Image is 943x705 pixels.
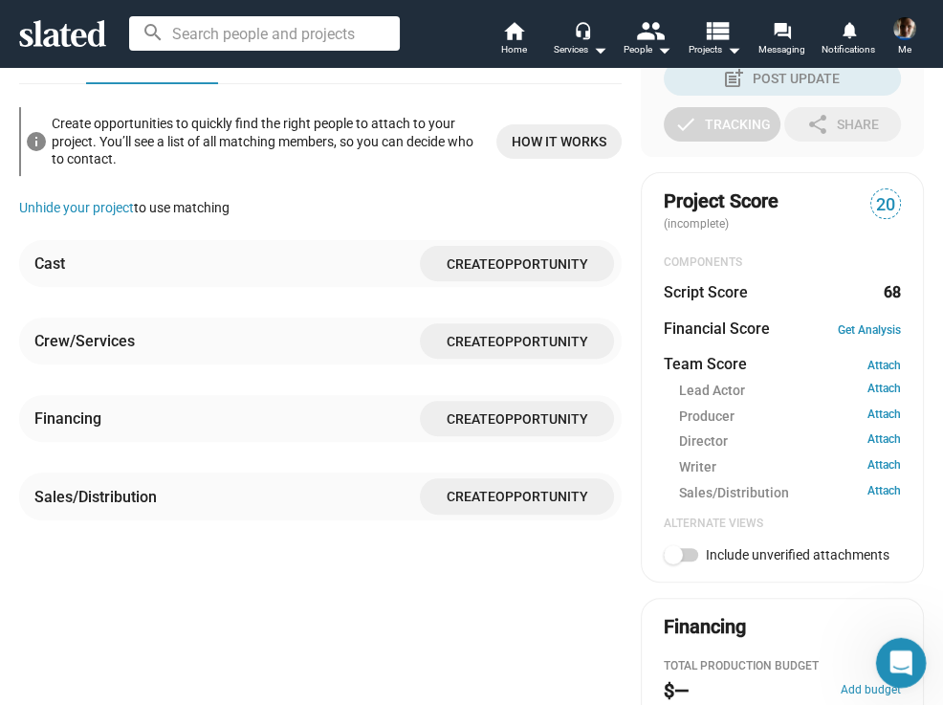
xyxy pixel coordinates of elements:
[652,38,675,61] mat-icon: arrow_drop_down
[624,38,671,61] div: People
[447,411,495,427] span: Create
[39,479,320,519] div: How to write a strong filmmaker statement
[898,38,911,61] span: Me
[806,113,829,136] mat-icon: share
[758,38,805,61] span: Messaging
[664,188,779,214] span: Project Score
[39,435,155,455] span: Search for help
[664,61,901,96] button: Post Update
[496,124,622,159] a: More Info about opportunities
[39,351,319,371] div: Send us a message
[822,38,875,61] span: Notifications
[588,38,611,61] mat-icon: arrow_drop_down
[34,253,65,274] div: Cast
[34,408,101,429] div: Financing
[838,323,901,337] a: Get Analysis
[664,282,748,302] dt: Script Score
[841,683,901,698] button: Add budget
[303,577,334,590] span: Help
[867,458,901,476] a: Attach
[25,130,48,153] mat-icon: info
[39,371,319,391] div: We typically reply within 2 hours
[495,256,588,272] span: Opportunity
[871,192,900,218] span: 20
[480,19,547,61] a: Home
[420,323,614,359] button: CreateOpportunity
[876,638,927,689] iframe: Intercom live chat
[420,401,614,436] button: CreateOpportunity
[882,13,928,63] button: Iain McCaigMe
[447,334,495,349] span: Create
[85,289,196,309] div: [PERSON_NAME]
[664,319,770,339] dt: Financial Score
[674,113,697,136] mat-icon: check
[664,517,901,532] div: Alternate Views
[689,38,741,61] span: Projects
[679,484,789,502] span: Sales/Distribution
[748,19,815,61] a: Messaging
[447,256,495,272] span: Create
[28,472,355,527] div: How to write a strong filmmaker statement
[681,19,748,61] button: Projects
[703,16,731,44] mat-icon: view_list
[614,19,681,61] button: People
[28,426,355,464] button: Search for help
[772,21,790,39] mat-icon: forum
[20,253,362,324] div: Profile image for MitchellHi [PERSON_NAME], My thanks to you and your dev team for revising the b...
[664,255,901,271] div: COMPONENTS
[501,38,527,61] span: Home
[806,107,879,142] div: Share
[722,38,745,61] mat-icon: arrow_drop_down
[495,334,588,349] span: Opportunity
[512,124,606,159] span: How it works
[867,408,901,426] a: Attach
[574,21,591,38] mat-icon: headset_mic
[839,20,857,38] mat-icon: notifications
[679,408,735,426] span: Producer
[42,577,85,590] span: Home
[329,31,363,65] div: Close
[495,411,588,427] span: Opportunity
[38,34,136,65] img: logo
[674,107,771,142] div: Tracking
[664,678,689,704] h2: $—
[867,432,901,451] a: Attach
[39,241,343,261] div: Recent message
[784,107,901,142] button: Share
[19,200,134,215] a: Unhide your project
[664,217,733,231] span: (incomplete)
[867,382,901,400] a: Attach
[241,31,279,69] img: Profile image for Mitchell
[664,107,780,142] button: Tracking
[664,614,746,640] div: Financing
[664,659,901,674] div: Total Production budget
[706,547,889,562] span: Include unverified attachments
[39,270,77,308] img: Profile image for Mitchell
[883,282,901,302] dd: 68
[38,136,344,168] p: Hi [PERSON_NAME]
[34,487,157,507] div: Sales/Distribution
[255,529,383,606] button: Help
[19,335,363,408] div: Send us a messageWe typically reply within 2 hours
[547,19,614,61] button: Services
[129,16,400,51] input: Search people and projects
[726,61,840,96] div: Post Update
[34,331,135,351] div: Crew/Services
[495,490,588,505] span: Opportunity
[127,529,254,606] button: Messages
[893,17,916,40] img: Iain McCaig
[679,432,728,451] span: Director
[722,67,745,90] mat-icon: post_add
[554,38,607,61] div: Services
[867,484,901,502] a: Attach
[664,354,747,374] dt: Team Score
[19,225,363,325] div: Recent messageProfile image for MitchellHi [PERSON_NAME], My thanks to you and your dev team for ...
[38,168,344,201] p: How can we help?
[200,289,262,309] div: • 17h ago
[679,458,716,476] span: Writer
[19,199,622,217] div: to use matching
[867,359,901,372] a: Attach
[679,382,745,400] span: Lead Actor
[420,246,614,281] button: CreateOpportunity
[52,111,481,172] div: Create opportunities to quickly find the right people to attach to your project. You’ll see a lis...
